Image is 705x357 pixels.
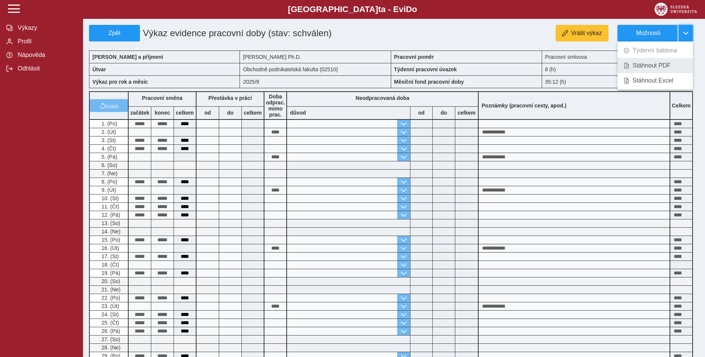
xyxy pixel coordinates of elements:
[556,25,608,41] button: Vrátit výkaz
[542,63,693,75] div: 8 (h)
[174,110,196,116] b: celkem
[100,228,121,234] span: 14. (Ne)
[15,25,77,31] span: Výkazy
[433,110,455,116] b: do
[412,5,417,14] span: o
[394,79,464,85] b: Měsíční fond pracovní doby
[208,95,252,101] b: Přestávka v práci
[624,30,673,37] span: Možnosti
[542,75,693,88] div: 35:12 (h)
[100,328,120,334] span: 26. (Pá)
[242,110,264,116] b: celkem
[633,63,671,69] span: Stáhnout PDF
[100,336,120,342] span: 27. (So)
[15,52,77,58] span: Nápověda
[672,103,691,109] b: Celkem
[617,25,679,41] button: Možnosti
[100,170,118,176] span: 7. (Ne)
[406,5,412,14] span: D
[142,95,182,101] b: Pracovní směna
[654,3,697,16] img: logo_web_su.png
[100,237,120,243] span: 15. (Po)
[100,262,119,268] span: 18. (Čt)
[100,295,120,301] span: 22. (Po)
[197,110,219,116] b: od
[479,103,570,109] b: Poznámky (pracovní cesty, apod.)
[219,110,241,116] b: do
[92,54,163,60] b: [PERSON_NAME] a příjmení
[151,110,174,116] b: konec
[100,245,119,251] span: 16. (Út)
[100,187,116,193] span: 9. (Út)
[378,5,381,14] span: t
[15,65,77,72] span: Odhlásit
[100,220,120,226] span: 13. (So)
[92,30,137,37] span: Zpět
[100,129,116,135] span: 2. (Út)
[100,137,116,143] span: 3. (St)
[100,320,119,326] span: 25. (Čt)
[89,25,140,41] button: Zpět
[100,212,120,218] span: 12. (Pá)
[100,287,121,293] span: 21. (Ne)
[410,110,432,116] b: od
[100,303,119,309] span: 23. (Út)
[100,345,121,351] span: 28. (Ne)
[394,54,434,60] b: Pracovní poměr
[100,121,117,127] span: 1. (Po)
[394,66,457,72] b: Týdenní pracovní úvazek
[240,75,391,88] div: 2025/9
[240,51,391,63] div: [PERSON_NAME] Ph.D.
[92,79,148,85] b: Výkaz pro rok a měsíc
[455,110,478,116] b: celkem
[356,95,409,101] b: Neodpracovaná doba
[100,204,119,210] span: 11. (Čt)
[100,270,120,276] span: 19. (Pá)
[90,99,128,112] button: vrátit
[129,110,151,116] b: začátek
[100,162,117,168] span: 6. (So)
[100,311,119,317] span: 24. (St)
[633,78,673,84] span: Stáhnout Excel
[106,103,118,109] span: vrátit
[571,30,602,37] span: Vrátit výkaz
[23,5,682,14] b: [GEOGRAPHIC_DATA] a - Evi
[240,63,391,75] div: Obchodně podnikatelská fakulta (02510)
[100,179,117,185] span: 8. (Po)
[542,51,693,63] div: Pracovní smlouva
[100,146,116,152] span: 4. (Čt)
[100,195,119,201] span: 10. (St)
[290,110,306,116] b: důvod
[140,25,343,41] h1: Výkaz evidence pracovní doby (stav: schválen)
[92,66,106,72] b: Útvar
[100,253,119,259] span: 17. (St)
[266,93,285,118] b: Doba odprac. mimo prac.
[100,154,117,160] span: 5. (Pá)
[15,38,77,45] span: Profil
[100,278,120,284] span: 20. (So)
